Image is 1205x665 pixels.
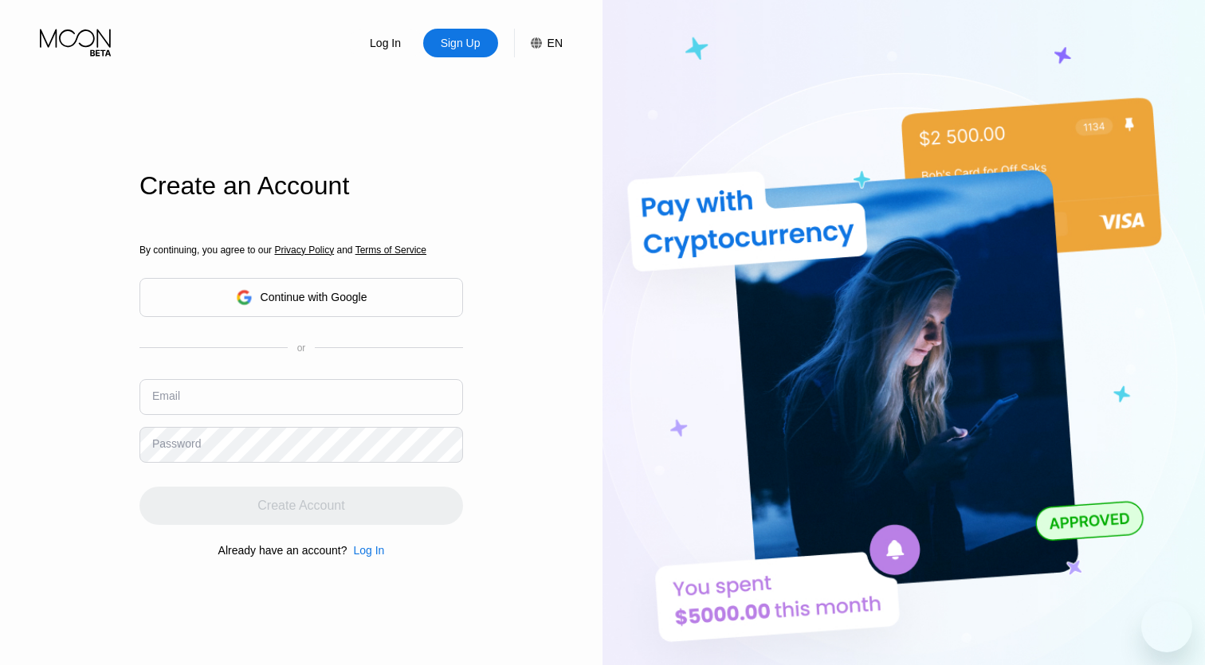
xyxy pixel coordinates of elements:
[353,544,384,557] div: Log In
[548,37,563,49] div: EN
[274,244,334,256] span: Privacy Policy
[347,544,384,557] div: Log In
[218,544,347,557] div: Already have an account?
[514,29,563,57] div: EN
[152,389,180,402] div: Email
[1141,601,1192,652] iframe: Кнопка запуска окна обмена сообщениями
[439,35,482,51] div: Sign Up
[261,291,367,303] div: Continue with Google
[139,244,463,256] div: By continuing, you agree to our
[297,342,306,354] div: or
[368,35,402,51] div: Log In
[139,171,463,201] div: Create an Account
[334,244,355,256] span: and
[139,278,463,317] div: Continue with Google
[152,437,201,450] div: Password
[355,244,426,256] span: Terms of Service
[423,29,498,57] div: Sign Up
[348,29,423,57] div: Log In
